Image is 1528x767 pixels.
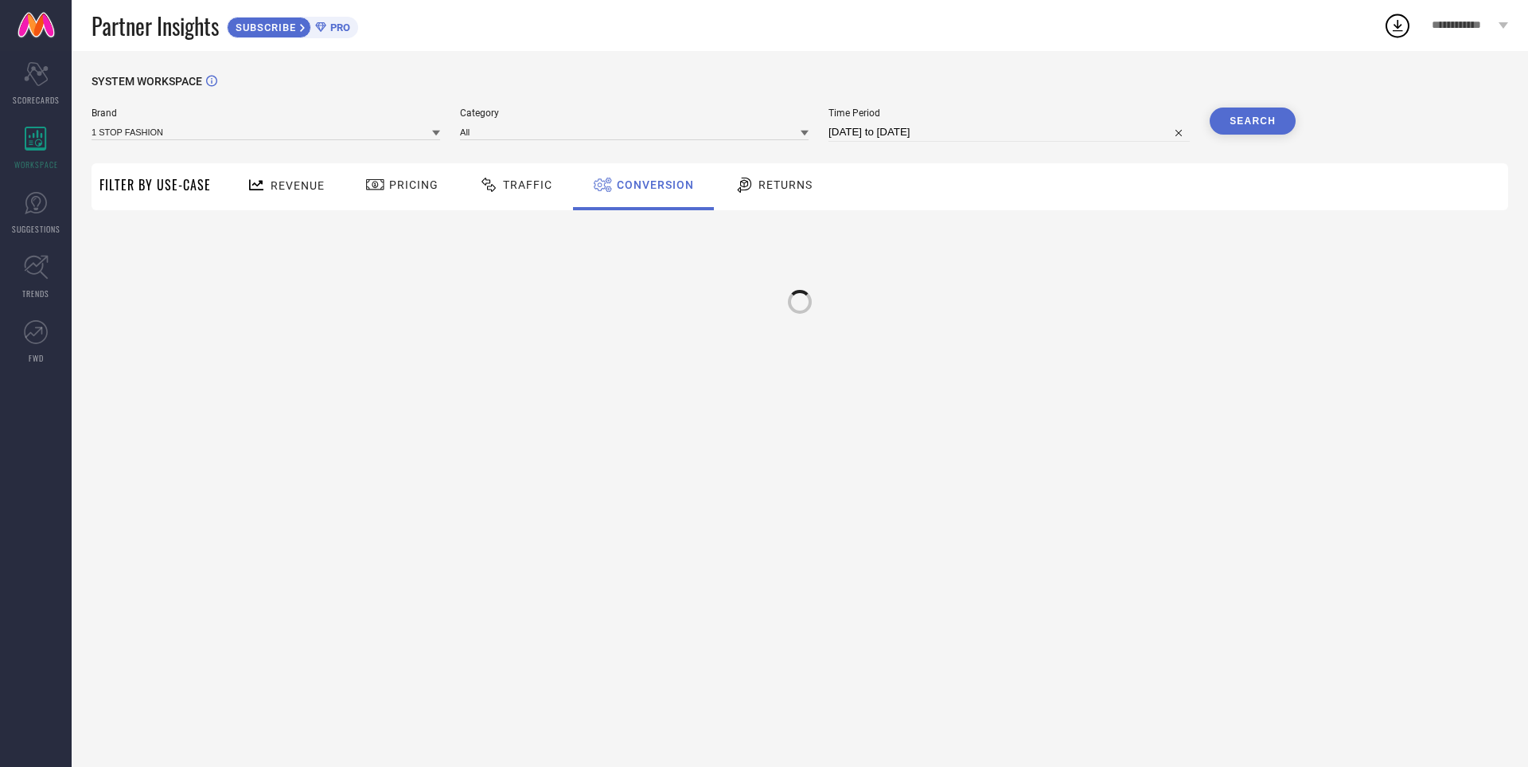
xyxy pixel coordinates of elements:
[460,108,809,119] span: Category
[99,175,211,194] span: Filter By Use-Case
[92,10,219,42] span: Partner Insights
[828,123,1190,142] input: Select time period
[1383,11,1412,40] div: Open download list
[326,22,350,33] span: PRO
[227,13,358,38] a: SUBSCRIBEPRO
[617,178,694,191] span: Conversion
[92,108,440,119] span: Brand
[228,22,300,33] span: SUBSCRIBE
[13,94,60,106] span: SCORECARDS
[29,352,44,364] span: FWD
[828,108,1190,119] span: Time Period
[14,158,58,170] span: WORKSPACE
[758,178,813,191] span: Returns
[389,178,439,191] span: Pricing
[22,288,49,299] span: TRENDS
[92,75,202,88] span: SYSTEM WORKSPACE
[503,178,552,191] span: Traffic
[271,179,325,192] span: Revenue
[12,223,60,235] span: SUGGESTIONS
[1210,108,1296,135] button: Search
